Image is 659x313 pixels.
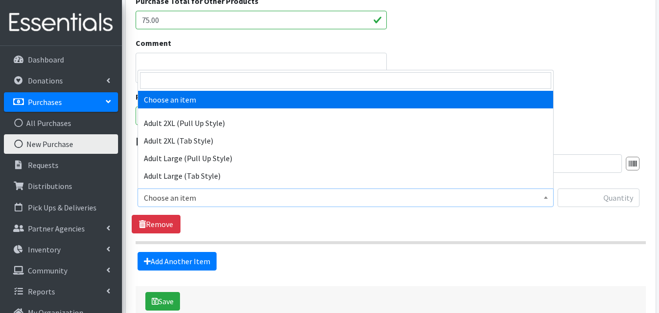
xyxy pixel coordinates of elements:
[28,203,97,212] p: Pick Ups & Deliveries
[4,176,118,196] a: Distributions
[4,198,118,217] a: Pick Ups & Deliveries
[144,191,547,205] span: Choose an item
[136,37,171,49] label: Comment
[145,292,180,311] button: Save
[136,133,646,150] legend: Items in this purchase
[4,6,118,39] img: HumanEssentials
[558,188,639,207] input: Quantity
[4,282,118,301] a: Reports
[138,91,553,108] li: Choose an item
[4,134,118,154] a: New Purchase
[138,185,553,202] li: Adult Medium (Pull Up Style)
[4,219,118,238] a: Partner Agencies
[28,76,63,85] p: Donations
[28,245,60,254] p: Inventory
[136,91,190,103] label: Purchase date
[4,155,118,175] a: Requests
[28,287,55,296] p: Reports
[28,224,85,233] p: Partner Agencies
[138,149,553,167] li: Adult Large (Pull Up Style)
[28,55,64,64] p: Dashboard
[4,50,118,69] a: Dashboard
[138,188,554,207] span: Choose an item
[138,114,553,132] li: Adult 2XL (Pull Up Style)
[138,132,553,149] li: Adult 2XL (Tab Style)
[4,240,118,259] a: Inventory
[132,215,180,233] a: Remove
[28,266,67,275] p: Community
[4,113,118,133] a: All Purchases
[4,261,118,280] a: Community
[28,160,59,170] p: Requests
[138,167,553,185] li: Adult Large (Tab Style)
[138,252,217,271] a: Add Another Item
[4,92,118,112] a: Purchases
[4,71,118,90] a: Donations
[28,181,72,191] p: Distributions
[28,97,62,107] p: Purchases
